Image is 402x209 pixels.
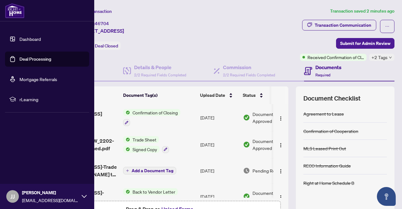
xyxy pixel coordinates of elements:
[198,158,241,183] td: [DATE]
[123,188,178,205] button: Status IconBack to Vendor Letter
[123,188,130,195] img: Status Icon
[198,131,241,158] td: [DATE]
[340,38,390,48] span: Submit for Admin Review
[303,110,344,117] div: Agreement to Lease
[95,43,118,49] span: Deal Closed
[278,143,283,148] img: Logo
[377,187,396,206] button: Open asap
[223,63,275,71] h4: Commission
[123,136,130,143] img: Status Icon
[130,136,159,143] span: Trade Sheet
[253,190,291,203] span: Document Approved
[123,109,180,126] button: Status IconConfirmation of Closing
[276,166,286,176] button: Logo
[132,168,173,173] span: Add a Document Tag
[78,8,112,14] span: View Transaction
[134,73,186,77] span: 2/2 Required Fields Completed
[278,195,283,200] img: Logo
[243,141,250,148] img: Document Status
[19,76,57,82] a: Mortgage Referrals
[372,54,388,61] span: +2 Tags
[22,197,79,204] span: [EMAIL_ADDRESS][DOMAIN_NAME]
[126,169,129,172] span: plus
[307,54,364,61] span: Received Confirmation of Closing
[315,73,330,77] span: Required
[243,92,256,99] span: Status
[123,136,169,153] button: Status IconTrade SheetStatus IconSigned Copy
[19,36,41,42] a: Dashboard
[243,193,250,200] img: Document Status
[253,111,291,124] span: Document Approved
[95,21,109,26] span: 46704
[78,27,124,35] span: [STREET_ADDRESS]
[330,8,394,15] article: Transaction saved 2 minutes ago
[303,162,351,169] div: RECO Information Guide
[315,20,371,30] div: Transaction Communication
[276,191,286,201] button: Logo
[303,145,346,152] div: MLS Leased Print Out
[198,104,241,131] td: [DATE]
[253,167,284,174] span: Pending Review
[22,189,79,196] span: [PERSON_NAME]
[315,63,341,71] h4: Documents
[198,86,240,104] th: Upload Date
[123,167,176,175] button: Add a Document Tag
[240,86,294,104] th: Status
[10,192,15,201] span: JJ
[130,146,160,153] span: Signed Copy
[130,188,178,195] span: Back to Vendor Letter
[5,3,24,18] img: logo
[302,20,376,30] button: Transaction Communication
[134,63,186,71] h4: Details & People
[121,86,198,104] th: Document Tag(s)
[385,24,389,29] span: ellipsis
[123,146,130,153] img: Status Icon
[276,140,286,150] button: Logo
[336,38,394,49] button: Submit for Admin Review
[243,114,250,121] img: Document Status
[303,128,358,135] div: Confirmation of Cooperation
[123,109,130,116] img: Status Icon
[19,56,51,62] a: Deal Processing
[130,109,180,116] span: Confirmation of Closing
[123,167,176,174] button: Add a Document Tag
[243,167,250,174] img: Document Status
[278,169,283,174] img: Logo
[223,73,275,77] span: 2/2 Required Fields Completed
[278,116,283,121] img: Logo
[303,94,361,103] span: Document Checklist
[303,179,354,186] div: Right at Home Schedule B
[389,56,392,59] span: down
[200,92,225,99] span: Upload Date
[276,113,286,123] button: Logo
[253,138,291,151] span: Document Approved
[19,96,85,103] span: rLearning
[78,41,121,50] div: Status:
